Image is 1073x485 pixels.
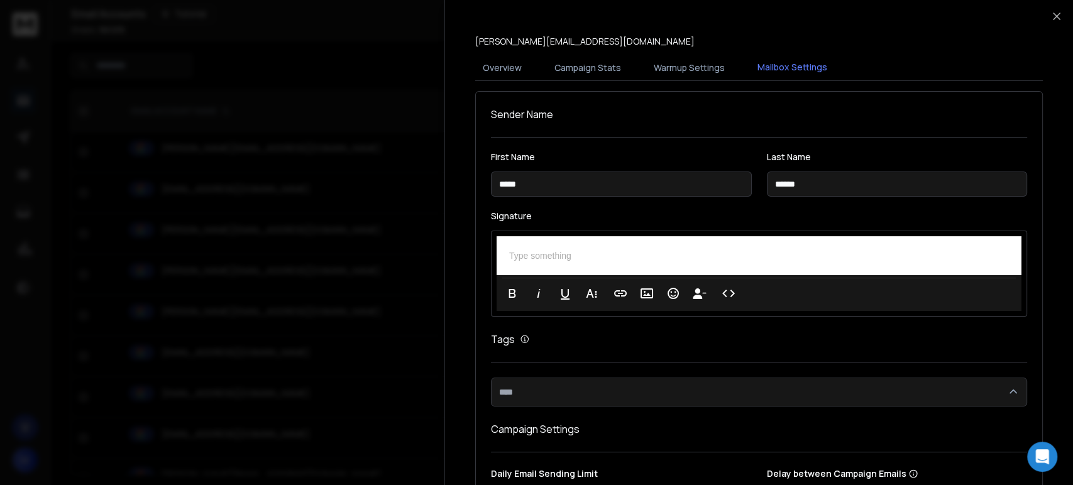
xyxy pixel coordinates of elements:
[767,153,1028,161] label: Last Name
[767,467,1021,480] p: Delay between Campaign Emails
[475,35,695,48] p: [PERSON_NAME][EMAIL_ADDRESS][DOMAIN_NAME]
[500,281,524,306] button: Bold (Ctrl+B)
[527,281,551,306] button: Italic (Ctrl+I)
[491,212,1027,221] label: Signature
[547,54,629,82] button: Campaign Stats
[688,281,712,306] button: Insert Unsubscribe Link
[491,467,752,485] p: Daily Email Sending Limit
[646,54,732,82] button: Warmup Settings
[491,422,1027,437] h1: Campaign Settings
[750,53,835,82] button: Mailbox Settings
[661,281,685,306] button: Emoticons
[491,107,1027,122] h1: Sender Name
[580,281,603,306] button: More Text
[553,281,577,306] button: Underline (Ctrl+U)
[491,153,752,161] label: First Name
[491,332,515,347] h1: Tags
[475,54,529,82] button: Overview
[717,281,740,306] button: Code View
[608,281,632,306] button: Insert Link (Ctrl+K)
[1027,442,1057,472] div: Open Intercom Messenger
[635,281,659,306] button: Insert Image (Ctrl+P)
